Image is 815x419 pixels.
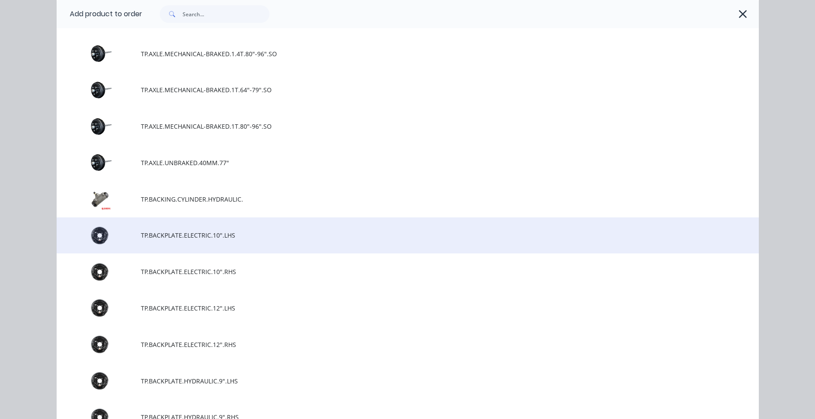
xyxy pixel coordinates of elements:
[141,49,635,58] span: TP.AXLE.MECHANICAL-BRAKED.1.4T.80"-96".SO
[141,122,635,131] span: TP.AXLE.MECHANICAL-BRAKED.1T.80"-96".SO
[141,231,635,240] span: TP.BACKPLATE.ELECTRIC.10".LHS
[141,158,635,167] span: TP.AXLE.UNBRAKED.40MM.77"
[141,85,635,94] span: TP.AXLE.MECHANICAL-BRAKED.1T.64"-79".SO
[141,267,635,276] span: TP.BACKPLATE.ELECTRIC.10".RHS
[141,303,635,313] span: TP.BACKPLATE.ELECTRIC.12".LHS
[141,340,635,349] span: TP.BACKPLATE.ELECTRIC.12".RHS
[183,5,269,23] input: Search...
[141,376,635,386] span: TP.BACKPLATE.HYDRAULIC.9".LHS
[141,195,635,204] span: TP.BACKING.CYLINDER.HYDRAULIC.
